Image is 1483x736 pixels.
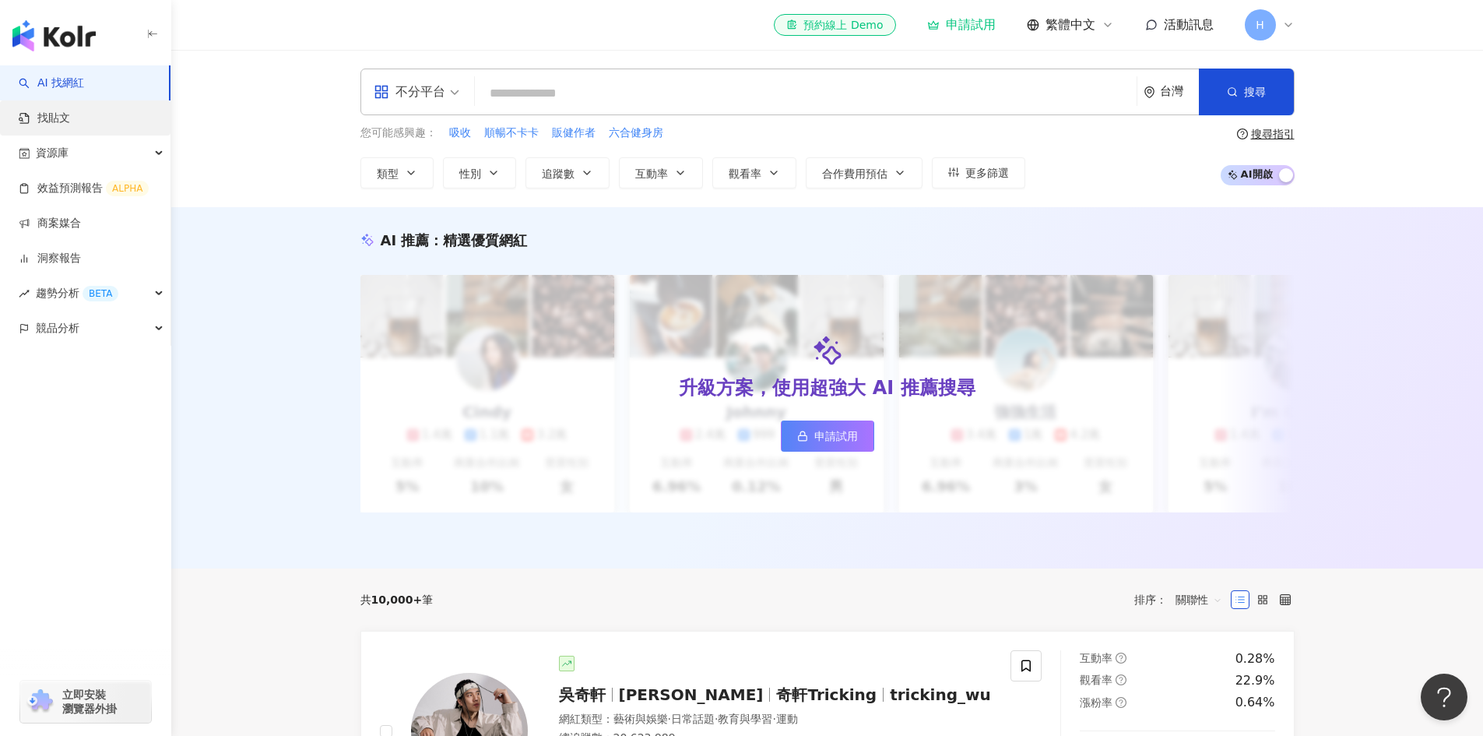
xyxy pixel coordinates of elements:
[729,167,761,180] span: 觀看率
[772,713,775,725] span: ·
[1256,16,1264,33] span: H
[1116,674,1126,685] span: question-circle
[671,713,715,725] span: 日常話題
[822,167,887,180] span: 合作費用預估
[542,167,575,180] span: 追蹤數
[552,125,596,141] span: 販健作者
[19,288,30,299] span: rise
[668,713,671,725] span: ·
[1160,85,1199,98] div: 台灣
[679,375,975,402] div: 升級方案，使用超強大 AI 推薦搜尋
[1080,674,1112,686] span: 觀看率
[814,430,858,442] span: 申請試用
[36,276,118,311] span: 趨勢分析
[613,713,668,725] span: 藝術與娛樂
[371,593,423,606] span: 10,000+
[448,125,472,142] button: 吸收
[83,286,118,301] div: BETA
[19,111,70,126] a: 找貼文
[712,157,796,188] button: 觀看率
[19,216,81,231] a: 商案媒合
[360,593,434,606] div: 共 筆
[36,136,69,171] span: 資源庫
[1237,129,1248,139] span: question-circle
[932,157,1025,188] button: 更多篩選
[1235,672,1275,689] div: 22.9%
[559,712,993,727] div: 網紅類型 ：
[781,421,874,452] a: 申請試用
[1134,587,1231,612] div: 排序：
[19,251,81,266] a: 洞察報告
[890,685,991,704] span: tricking_wu
[20,681,151,723] a: chrome extension立即安裝 瀏覽器外掛
[776,713,798,725] span: 運動
[374,84,389,100] span: appstore
[559,685,606,704] span: 吳奇軒
[776,685,877,704] span: 奇軒Tricking
[1199,69,1294,115] button: 搜尋
[1244,86,1266,98] span: 搜尋
[1045,16,1095,33] span: 繁體中文
[36,311,79,346] span: 競品分析
[381,231,528,250] div: AI 推薦 ：
[12,20,96,51] img: logo
[609,125,663,141] span: 六合健身房
[715,713,718,725] span: ·
[718,713,772,725] span: 教育與學習
[360,125,437,141] span: 您可能感興趣：
[483,125,539,142] button: 順暢不卡卡
[927,17,996,33] a: 申請試用
[1144,86,1155,98] span: environment
[62,688,117,716] span: 立即安裝 瀏覽器外掛
[1235,650,1275,667] div: 0.28%
[19,76,84,91] a: searchAI 找網紅
[1164,17,1214,32] span: 活動訊息
[1080,652,1112,664] span: 互動率
[774,14,895,36] a: 預約線上 Demo
[1176,587,1222,612] span: 關聯性
[1116,653,1126,664] span: question-circle
[525,157,610,188] button: 追蹤數
[1116,697,1126,708] span: question-circle
[806,157,922,188] button: 合作費用預估
[484,125,539,141] span: 順暢不卡卡
[1235,694,1275,711] div: 0.64%
[459,167,481,180] span: 性別
[786,17,883,33] div: 預約線上 Demo
[635,167,668,180] span: 互動率
[1421,674,1467,720] iframe: Help Scout Beacon - Open
[25,689,55,714] img: chrome extension
[19,181,149,196] a: 效益預測報告ALPHA
[377,167,399,180] span: 類型
[965,167,1009,179] span: 更多篩選
[360,157,434,188] button: 類型
[449,125,471,141] span: 吸收
[1251,128,1295,140] div: 搜尋指引
[608,125,664,142] button: 六合健身房
[551,125,596,142] button: 販健作者
[1080,696,1112,709] span: 漲粉率
[443,232,527,248] span: 精選優質網紅
[443,157,516,188] button: 性別
[374,79,445,104] div: 不分平台
[619,685,764,704] span: [PERSON_NAME]
[619,157,703,188] button: 互動率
